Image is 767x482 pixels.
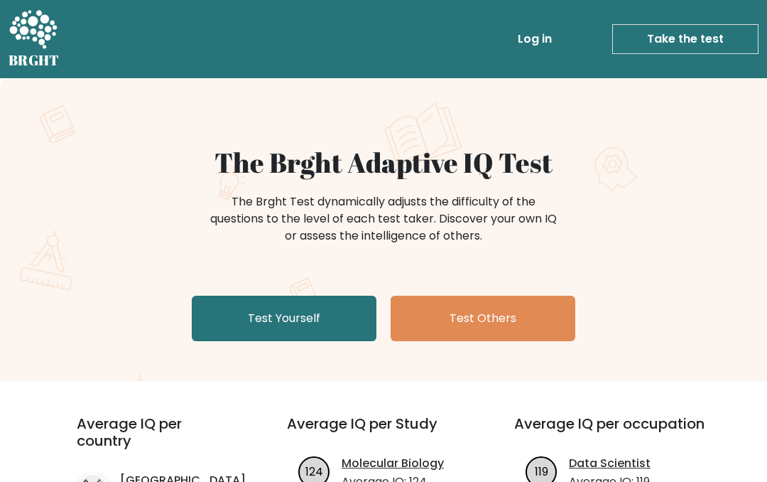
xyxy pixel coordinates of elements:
a: Log in [512,25,557,53]
text: 124 [305,464,323,480]
h1: The Brght Adaptive IQ Test [37,146,730,179]
a: Test Yourself [192,296,376,341]
h3: Average IQ per country [77,415,236,466]
a: Molecular Biology [342,455,444,472]
a: Test Others [391,296,575,341]
a: BRGHT [9,6,60,73]
a: Data Scientist [569,455,651,472]
h3: Average IQ per Study [287,415,480,449]
div: The Brght Test dynamically adjusts the difficulty of the questions to the level of each test take... [206,193,561,245]
h3: Average IQ per occupation [514,415,707,449]
text: 119 [535,464,548,480]
a: Take the test [612,24,758,54]
h5: BRGHT [9,52,60,69]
